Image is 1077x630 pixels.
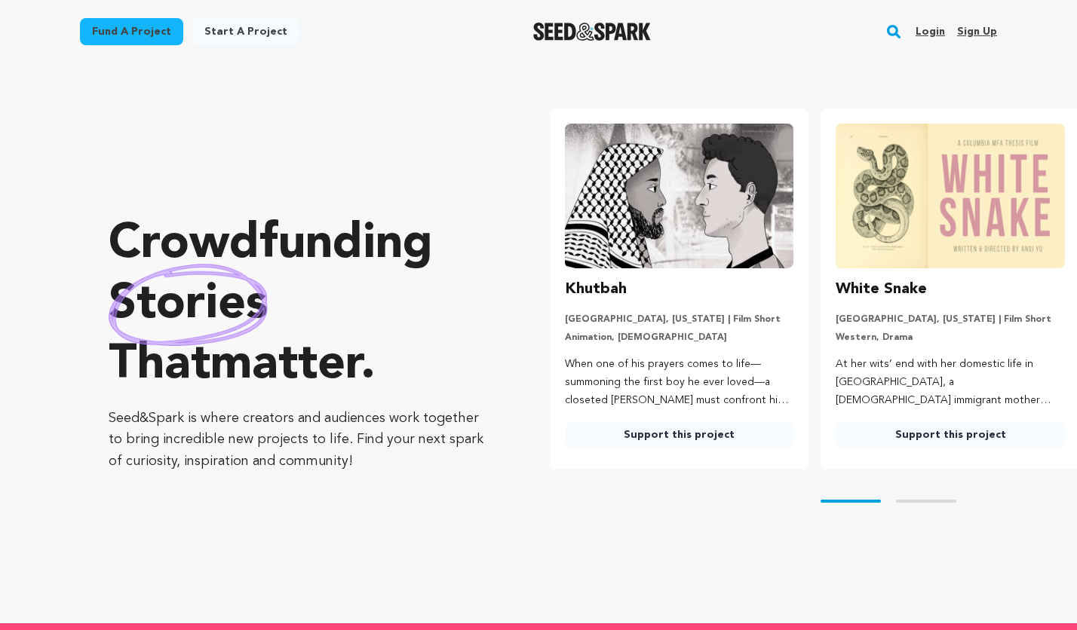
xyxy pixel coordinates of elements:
[916,20,945,44] a: Login
[109,215,489,396] p: Crowdfunding that .
[192,18,299,45] a: Start a project
[533,23,652,41] a: Seed&Spark Homepage
[836,313,1065,326] p: [GEOGRAPHIC_DATA], [US_STATE] | Film Short
[836,277,927,301] h3: White Snake
[565,332,794,344] p: Animation, [DEMOGRAPHIC_DATA]
[109,408,489,472] p: Seed&Spark is where creators and audiences work together to bring incredible new projects to life...
[836,421,1065,448] a: Support this project
[565,356,794,409] p: When one of his prayers comes to life—summoning the first boy he ever loved—a closeted [PERSON_NA...
[565,313,794,326] p: [GEOGRAPHIC_DATA], [US_STATE] | Film Short
[533,23,652,41] img: Seed&Spark Logo Dark Mode
[565,124,794,268] img: Khutbah image
[80,18,183,45] a: Fund a project
[836,332,1065,344] p: Western, Drama
[565,277,627,301] h3: Khutbah
[836,124,1065,268] img: White Snake image
[210,341,361,390] span: matter
[836,356,1065,409] p: At her wits’ end with her domestic life in [GEOGRAPHIC_DATA], a [DEMOGRAPHIC_DATA] immigrant moth...
[565,421,794,448] a: Support this project
[957,20,997,44] a: Sign up
[109,264,268,346] img: hand sketched image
